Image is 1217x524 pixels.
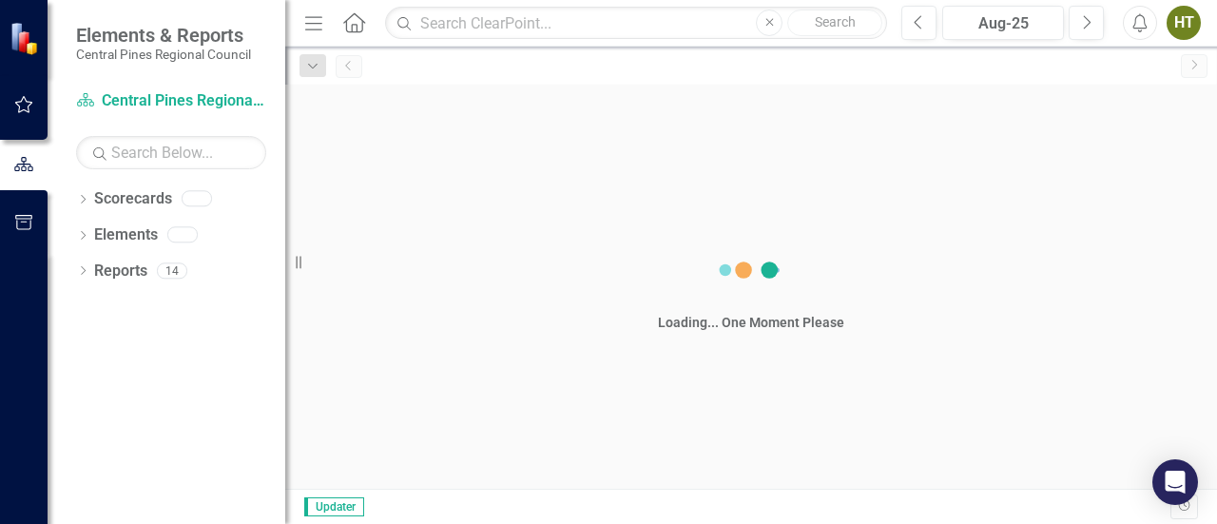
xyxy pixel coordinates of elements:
[1152,459,1198,505] div: Open Intercom Messenger
[76,90,266,112] a: Central Pines Regional Council Strategic Plan
[157,262,187,279] div: 14
[76,47,251,62] small: Central Pines Regional Council
[76,24,251,47] span: Elements & Reports
[949,12,1057,35] div: Aug-25
[76,136,266,169] input: Search Below...
[94,188,172,210] a: Scorecards
[1167,6,1201,40] button: HT
[658,313,844,332] div: Loading... One Moment Please
[304,497,364,516] span: Updater
[9,21,43,55] img: ClearPoint Strategy
[385,7,887,40] input: Search ClearPoint...
[94,224,158,246] a: Elements
[787,10,882,36] button: Search
[94,261,147,282] a: Reports
[815,14,856,29] span: Search
[942,6,1064,40] button: Aug-25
